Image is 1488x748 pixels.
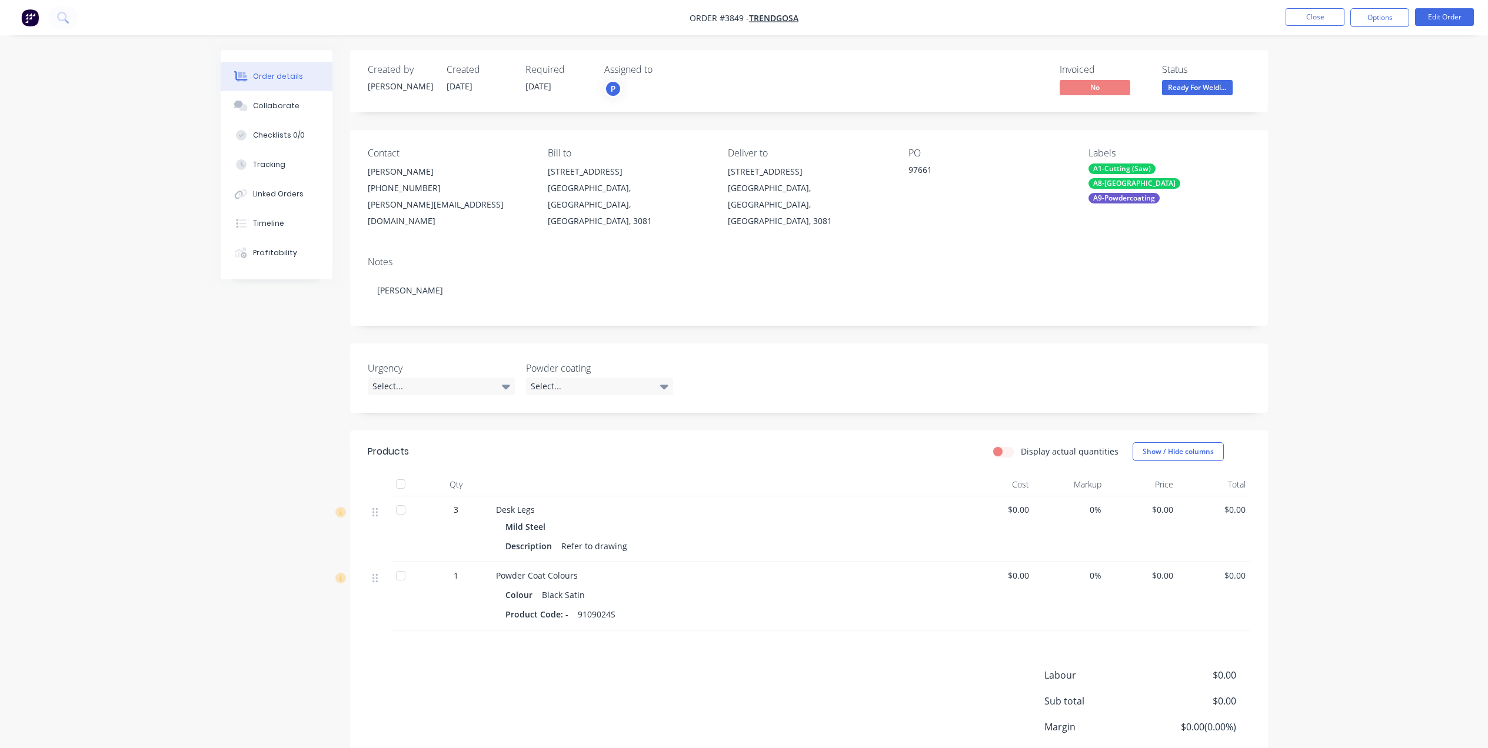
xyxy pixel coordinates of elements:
[496,504,535,515] span: Desk Legs
[1038,569,1101,582] span: 0%
[1162,64,1250,75] div: Status
[690,12,749,24] span: Order #3849 -
[221,62,332,91] button: Order details
[967,569,1030,582] span: $0.00
[253,218,284,229] div: Timeline
[908,163,1056,180] div: 97661
[1162,80,1233,95] span: Ready For Weldi...
[548,180,709,229] div: [GEOGRAPHIC_DATA], [GEOGRAPHIC_DATA], [GEOGRAPHIC_DATA], 3081
[1149,720,1236,734] span: $0.00 ( 0.00 %)
[1060,80,1130,95] span: No
[1149,694,1236,708] span: $0.00
[1133,442,1224,461] button: Show / Hide columns
[749,12,798,24] a: Trendgosa
[253,159,285,170] div: Tracking
[1183,503,1246,516] span: $0.00
[604,80,622,98] button: P
[368,64,432,75] div: Created by
[253,189,304,199] div: Linked Orders
[447,64,511,75] div: Created
[1149,668,1236,682] span: $0.00
[1088,178,1180,189] div: A8-[GEOGRAPHIC_DATA]
[421,473,491,496] div: Qty
[548,148,709,159] div: Bill to
[505,537,557,555] div: Description
[1060,64,1148,75] div: Invoiced
[368,196,529,229] div: [PERSON_NAME][EMAIL_ADDRESS][DOMAIN_NAME]
[368,256,1250,268] div: Notes
[1178,473,1250,496] div: Total
[604,64,722,75] div: Assigned to
[454,503,458,516] span: 3
[1111,569,1174,582] span: $0.00
[967,503,1030,516] span: $0.00
[1183,569,1246,582] span: $0.00
[447,81,472,92] span: [DATE]
[557,537,632,555] div: Refer to drawing
[1162,80,1233,98] button: Ready For Weldi...
[1088,148,1250,159] div: Labels
[526,361,673,375] label: Powder coating
[1350,8,1409,27] button: Options
[368,361,515,375] label: Urgency
[525,81,551,92] span: [DATE]
[573,606,620,623] div: 9109024S
[368,180,529,196] div: [PHONE_NUMBER]
[1111,503,1174,516] span: $0.00
[1088,163,1156,174] div: A1-Cutting (Saw)
[368,272,1250,308] div: [PERSON_NAME]
[1415,8,1474,26] button: Edit Order
[548,163,709,180] div: [STREET_ADDRESS]
[1034,473,1106,496] div: Markup
[253,248,297,258] div: Profitability
[368,163,529,180] div: [PERSON_NAME]
[1044,694,1149,708] span: Sub total
[728,148,889,159] div: Deliver to
[1044,668,1149,682] span: Labour
[368,378,515,395] div: Select...
[1286,8,1344,26] button: Close
[496,570,578,581] span: Powder Coat Colours
[253,71,303,82] div: Order details
[221,150,332,179] button: Tracking
[908,148,1070,159] div: PO
[221,238,332,268] button: Profitability
[368,445,409,459] div: Products
[253,130,305,141] div: Checklists 0/0
[1038,503,1101,516] span: 0%
[253,101,299,111] div: Collaborate
[728,163,889,229] div: [STREET_ADDRESS][GEOGRAPHIC_DATA], [GEOGRAPHIC_DATA], [GEOGRAPHIC_DATA], 3081
[21,9,39,26] img: Factory
[454,569,458,582] span: 1
[368,148,529,159] div: Contact
[525,64,590,75] div: Required
[526,378,673,395] div: Select...
[368,163,529,229] div: [PERSON_NAME][PHONE_NUMBER][PERSON_NAME][EMAIL_ADDRESS][DOMAIN_NAME]
[221,179,332,209] button: Linked Orders
[728,180,889,229] div: [GEOGRAPHIC_DATA], [GEOGRAPHIC_DATA], [GEOGRAPHIC_DATA], 3081
[1088,193,1160,203] div: A9-Powdercoating
[368,80,432,92] div: [PERSON_NAME]
[505,518,550,535] div: Mild Steel
[505,606,573,623] div: Product Code: -
[221,91,332,121] button: Collaborate
[221,209,332,238] button: Timeline
[962,473,1034,496] div: Cost
[537,586,590,603] div: Black Satin
[728,163,889,180] div: [STREET_ADDRESS]
[1044,720,1149,734] span: Margin
[505,586,537,603] div: Colour
[221,121,332,150] button: Checklists 0/0
[1106,473,1179,496] div: Price
[548,163,709,229] div: [STREET_ADDRESS][GEOGRAPHIC_DATA], [GEOGRAPHIC_DATA], [GEOGRAPHIC_DATA], 3081
[1021,445,1119,458] label: Display actual quantities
